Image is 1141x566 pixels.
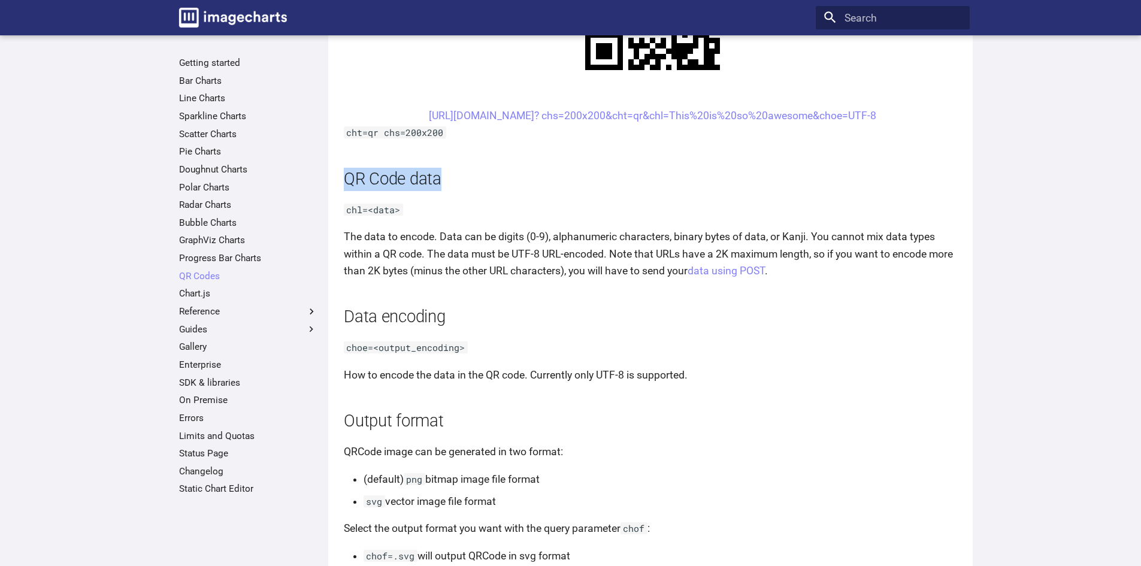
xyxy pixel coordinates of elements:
[344,126,446,138] code: cht=qr chs=200x200
[344,410,962,433] h2: Output format
[344,305,962,329] h2: Data encoding
[179,252,317,264] a: Progress Bar Charts
[179,146,317,158] a: Pie Charts
[179,75,317,87] a: Bar Charts
[364,495,385,507] code: svg
[179,447,317,459] a: Status Page
[344,228,962,279] p: The data to encode. Data can be digits (0-9), alphanumeric characters, binary bytes of data, or K...
[179,164,317,175] a: Doughnut Charts
[179,128,317,140] a: Scatter Charts
[364,493,962,510] li: vector image file format
[621,522,647,534] code: chof
[429,110,876,122] a: [URL][DOMAIN_NAME]? chs=200x200&cht=qr&chl=This%20is%20so%20awesome&choe=UTF-8
[344,168,962,191] h2: QR Code data
[174,2,292,32] a: Image-Charts documentation
[179,412,317,424] a: Errors
[179,305,317,317] label: Reference
[816,6,970,30] input: Search
[179,341,317,353] a: Gallery
[179,181,317,193] a: Polar Charts
[688,265,765,277] a: data using POST
[179,199,317,211] a: Radar Charts
[179,323,317,335] label: Guides
[179,377,317,389] a: SDK & libraries
[364,471,962,488] li: (default) bitmap image file format
[179,270,317,282] a: QR Codes
[179,217,317,229] a: Bubble Charts
[179,287,317,299] a: Chart.js
[179,483,317,495] a: Static Chart Editor
[364,547,962,564] li: will output QRCode in svg format
[179,394,317,406] a: On Premise
[404,473,425,485] code: png
[179,465,317,477] a: Changelog
[179,359,317,371] a: Enterprise
[344,367,962,383] p: How to encode the data in the QR code. Currently only UTF-8 is supported.
[179,430,317,442] a: Limits and Quotas
[179,57,317,69] a: Getting started
[179,92,317,104] a: Line Charts
[364,550,417,562] code: chof=.svg
[344,520,962,537] p: Select the output format you want with the query parameter :
[344,443,962,460] p: QRCode image can be generated in two format:
[179,8,287,28] img: logo
[344,341,468,353] code: choe=<output_encoding>
[179,234,317,246] a: GraphViz Charts
[344,204,403,216] code: chl=<data>
[179,110,317,122] a: Sparkline Charts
